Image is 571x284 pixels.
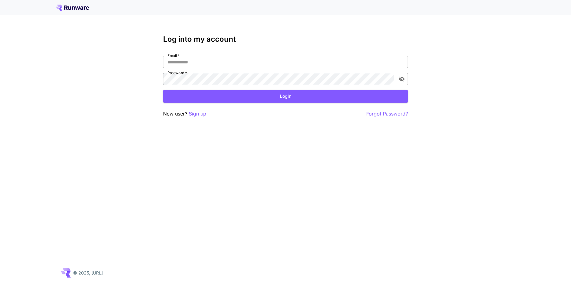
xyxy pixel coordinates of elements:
[167,53,179,58] label: Email
[396,74,407,85] button: toggle password visibility
[167,70,187,75] label: Password
[163,35,408,44] h3: Log into my account
[366,110,408,118] button: Forgot Password?
[163,110,206,118] p: New user?
[73,270,103,276] p: © 2025, [URL]
[189,110,206,118] button: Sign up
[163,90,408,103] button: Login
